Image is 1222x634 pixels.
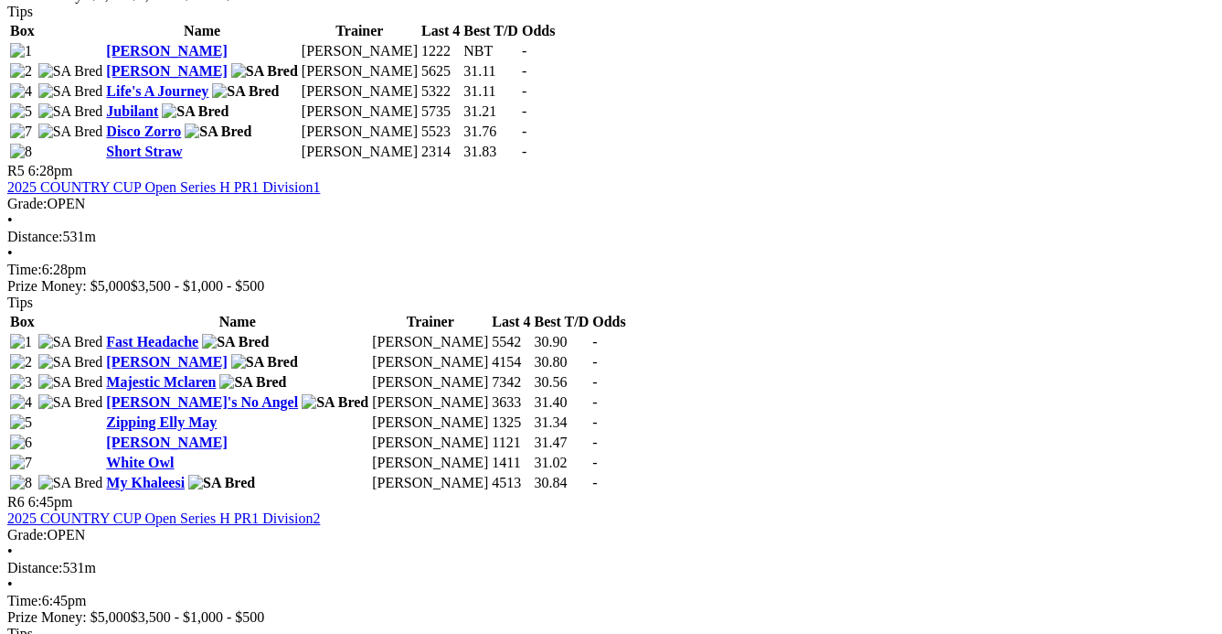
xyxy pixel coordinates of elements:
img: SA Bred [38,475,103,491]
td: [PERSON_NAME] [371,393,489,412]
th: Best T/D [462,22,519,40]
td: 30.90 [534,333,590,351]
td: [PERSON_NAME] [371,414,489,432]
span: Tips [7,295,33,310]
img: SA Bred [38,83,103,100]
img: 7 [10,124,32,140]
img: 4 [10,83,32,100]
span: • [7,245,13,261]
img: 7 [10,455,32,471]
span: • [7,543,13,559]
span: Time: [7,262,42,277]
span: R6 [7,494,25,510]
span: - [522,103,526,119]
a: White Owl [106,455,174,470]
span: $3,500 - $1,000 - $500 [131,278,265,294]
a: Zipping Elly May [106,414,217,430]
span: R5 [7,163,25,178]
img: 6 [10,435,32,451]
span: Box [10,314,35,329]
span: - [592,455,597,470]
img: 8 [10,475,32,491]
td: [PERSON_NAME] [371,454,489,472]
td: 31.83 [462,143,519,161]
td: [PERSON_NAME] [301,42,419,60]
img: SA Bred [219,374,286,391]
a: My Khaleesi [106,475,185,490]
a: [PERSON_NAME] [106,63,227,79]
td: 31.02 [534,454,590,472]
span: Box [10,23,35,38]
img: 3 [10,374,32,391]
td: 31.11 [462,62,519,81]
span: Distance: [7,560,62,575]
td: 31.47 [534,434,590,452]
td: 5523 [420,123,461,141]
td: 1411 [491,454,531,472]
td: 31.34 [534,414,590,432]
td: 7342 [491,373,531,392]
td: [PERSON_NAME] [371,373,489,392]
td: [PERSON_NAME] [301,143,419,161]
a: [PERSON_NAME]'s No Angel [106,394,298,410]
a: Disco Zorro [106,124,181,139]
td: 5735 [420,102,461,121]
td: 5322 [420,82,461,101]
td: 31.21 [462,102,519,121]
td: 4154 [491,353,531,371]
span: 6:45pm [28,494,73,510]
a: [PERSON_NAME] [106,354,227,370]
td: [PERSON_NAME] [301,82,419,101]
th: Last 4 [420,22,461,40]
span: Time: [7,593,42,608]
div: Prize Money: $5,000 [7,609,1215,626]
td: 30.80 [534,353,590,371]
div: 6:45pm [7,593,1215,609]
img: 2 [10,63,32,80]
img: SA Bred [38,124,103,140]
td: NBT [462,42,519,60]
td: [PERSON_NAME] [371,434,489,452]
img: 1 [10,334,32,350]
img: 5 [10,414,32,431]
div: OPEN [7,527,1215,543]
span: - [592,354,597,370]
img: SA Bred [231,354,298,371]
a: [PERSON_NAME] [106,43,227,59]
td: 3633 [491,393,531,412]
img: SA Bred [188,475,255,491]
img: 4 [10,394,32,411]
span: Grade: [7,527,48,543]
td: 30.84 [534,474,590,492]
span: - [522,43,526,59]
div: Prize Money: $5,000 [7,278,1215,295]
span: Grade: [7,196,48,211]
img: SA Bred [231,63,298,80]
img: SA Bred [162,103,228,120]
td: [PERSON_NAME] [371,353,489,371]
img: 5 [10,103,32,120]
img: 1 [10,43,32,59]
td: [PERSON_NAME] [301,102,419,121]
a: 2025 COUNTRY CUP Open Series H PR1 Division2 [7,510,320,526]
span: - [592,475,597,490]
img: SA Bred [185,124,251,140]
th: Name [105,22,299,40]
div: 6:28pm [7,262,1215,278]
span: - [592,414,597,430]
th: Odds [591,313,626,331]
a: Majestic Mclaren [106,374,216,390]
th: Trainer [301,22,419,40]
img: SA Bred [38,374,103,391]
span: Tips [7,4,33,19]
img: SA Bred [38,63,103,80]
span: - [592,394,597,410]
span: • [7,212,13,228]
th: Trainer [371,313,489,331]
a: 2025 COUNTRY CUP Open Series H PR1 Division1 [7,179,320,195]
img: SA Bred [302,394,368,411]
a: Life's A Journey [106,83,208,99]
img: 2 [10,354,32,371]
span: - [522,124,526,139]
td: 31.40 [534,393,590,412]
